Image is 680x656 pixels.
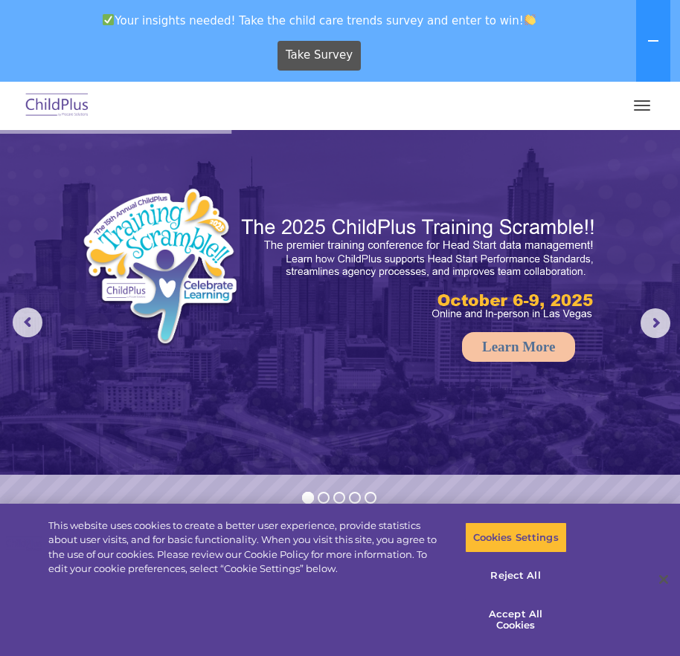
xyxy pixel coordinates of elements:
button: Reject All [465,560,567,591]
img: ✅ [103,14,114,25]
div: This website uses cookies to create a better user experience, provide statistics about user visit... [48,519,444,577]
span: Take Survey [286,42,353,68]
a: Learn More [462,332,575,362]
button: Close [647,563,680,596]
img: 👏 [525,14,536,25]
span: Your insights needed! Take the child care trends survey and enter to win! [6,6,633,35]
a: Take Survey [278,41,362,71]
img: ChildPlus by Procare Solutions [22,88,92,123]
button: Accept All Cookies [465,599,567,641]
button: Cookies Settings [465,522,567,553]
